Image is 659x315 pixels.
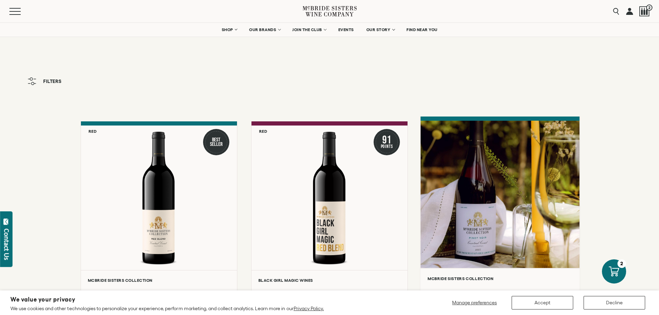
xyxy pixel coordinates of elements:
[402,23,442,37] a: FIND NEAR YOU
[24,74,65,89] button: Filters
[646,4,652,11] span: 2
[512,296,573,309] button: Accept
[294,306,324,311] a: Privacy Policy.
[366,27,391,32] span: OUR STORY
[245,23,284,37] a: OUR BRANDS
[10,297,324,303] h2: We value your privacy
[448,296,501,309] button: Manage preferences
[10,305,324,312] p: We use cookies and other technologies to personalize your experience, perform marketing, and coll...
[292,27,322,32] span: JOIN THE CLUB
[43,79,62,84] span: Filters
[338,27,354,32] span: EVENTS
[3,229,10,260] div: Contact Us
[259,129,267,133] h6: Red
[249,27,276,32] span: OUR BRANDS
[221,27,233,32] span: SHOP
[217,23,241,37] a: SHOP
[89,129,97,133] h6: Red
[452,300,497,305] span: Manage preferences
[406,27,438,32] span: FIND NEAR YOU
[88,278,230,282] h6: McBride Sisters Collection
[617,259,626,268] div: 2
[362,23,399,37] a: OUR STORY
[258,278,401,282] h6: Black Girl Magic Wines
[334,23,358,37] a: EVENTS
[9,8,34,15] button: Mobile Menu Trigger
[288,23,330,37] a: JOIN THE CLUB
[584,296,645,309] button: Decline
[428,276,573,281] h6: McBride Sisters Collection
